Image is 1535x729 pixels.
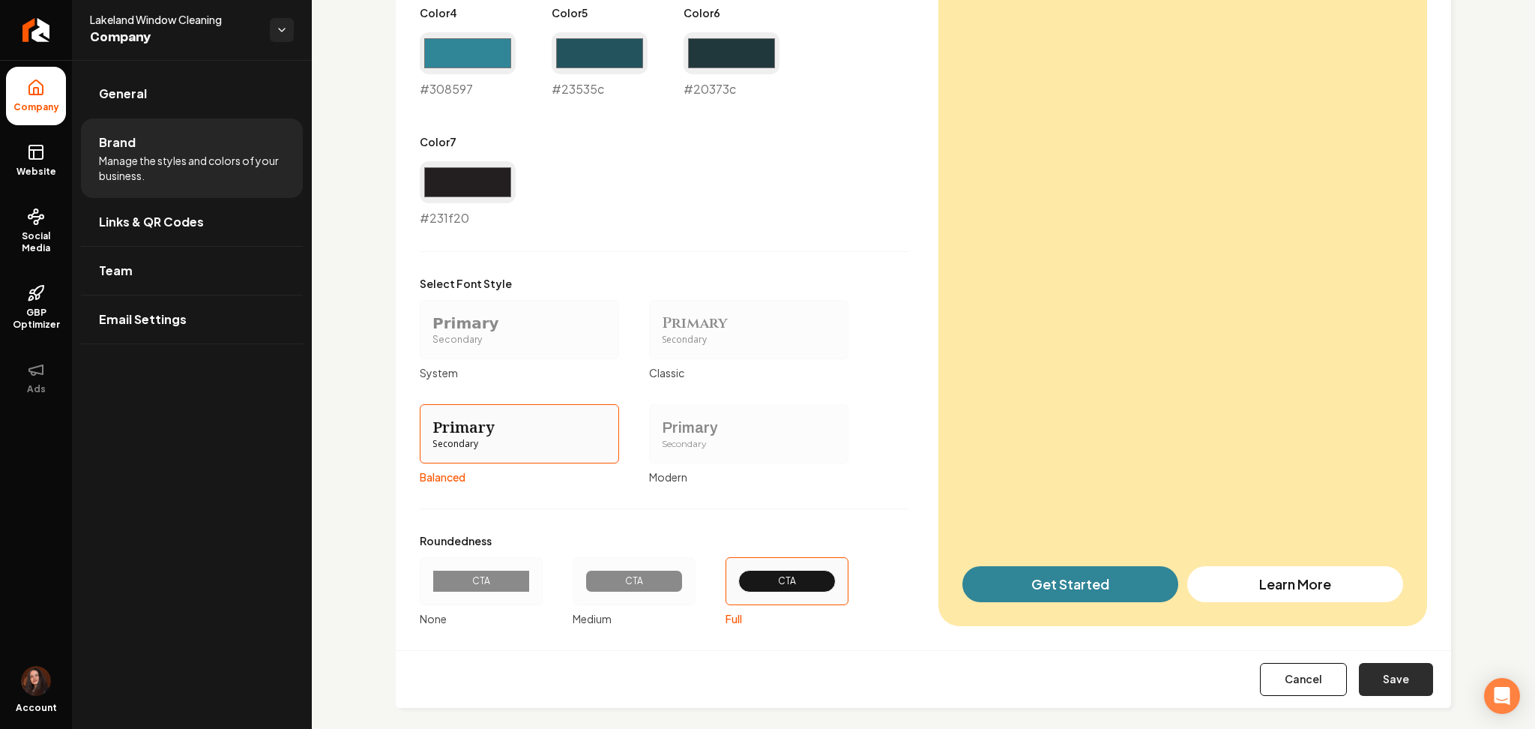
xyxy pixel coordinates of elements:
span: Manage the styles and colors of your business. [99,153,285,183]
span: Brand [99,133,136,151]
a: Social Media [6,196,66,266]
div: Balanced [420,469,619,484]
div: Primary [662,313,836,334]
div: #20373c [684,32,779,98]
img: Delfina Cavallaro [21,666,51,696]
span: Links & QR Codes [99,213,204,231]
a: Team [81,247,303,295]
label: Select Font Style [420,276,848,291]
div: CTA [598,575,670,587]
div: Medium [573,611,696,626]
a: Links & QR Codes [81,198,303,246]
div: #231f20 [420,161,516,227]
label: Roundedness [420,533,848,548]
label: Color 7 [420,134,516,149]
button: Cancel [1260,663,1347,696]
span: Social Media [6,230,66,254]
button: Ads [6,349,66,407]
span: Company [90,27,258,48]
div: Secondary [432,438,606,451]
div: None [420,611,543,626]
div: Open Intercom Messenger [1484,678,1520,714]
button: Open user button [21,666,51,696]
span: General [99,85,147,103]
label: Color 5 [552,5,648,20]
div: Secondary [432,334,606,346]
label: Color 6 [684,5,779,20]
a: General [81,70,303,118]
button: Save [1359,663,1433,696]
div: Primary [432,417,606,438]
span: Website [10,166,62,178]
div: #23535c [552,32,648,98]
a: Email Settings [81,295,303,343]
div: CTA [445,575,517,587]
span: Lakeland Window Cleaning [90,12,258,27]
label: Color 4 [420,5,516,20]
span: Company [7,101,65,113]
div: Modern [649,469,848,484]
div: #308597 [420,32,516,98]
div: Secondary [662,438,836,451]
span: Team [99,262,133,280]
div: System [420,365,619,380]
div: Secondary [662,334,836,346]
div: CTA [751,575,823,587]
img: Rebolt Logo [22,18,50,42]
span: Account [16,702,57,714]
div: Classic [649,365,848,380]
span: GBP Optimizer [6,307,66,331]
div: Primary [432,313,606,334]
div: Primary [662,417,836,438]
span: Email Settings [99,310,187,328]
a: Website [6,131,66,190]
span: Ads [21,383,52,395]
a: GBP Optimizer [6,272,66,343]
div: Full [726,611,848,626]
